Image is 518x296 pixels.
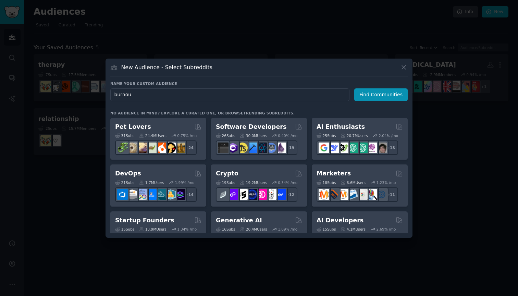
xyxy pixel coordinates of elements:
[177,133,197,138] div: 0.75 % /mo
[146,189,157,200] img: DevOpsLinks
[377,180,396,185] div: 1.23 % /mo
[357,143,368,153] img: chatgpt_prompts_
[377,227,396,232] div: 2.69 % /mo
[319,189,329,200] img: content_marketing
[317,227,336,232] div: 15 Sub s
[347,143,358,153] img: chatgpt_promptDesign
[115,216,174,225] h2: Startup Founders
[240,133,267,138] div: 30.0M Users
[218,143,229,153] img: software
[275,143,286,153] img: elixir
[136,189,147,200] img: Docker_DevOps
[175,143,185,153] img: dogbreed
[278,227,297,232] div: 1.09 % /mo
[240,227,267,232] div: 20.4M Users
[216,133,235,138] div: 26 Sub s
[328,143,339,153] img: DeepSeek
[379,133,398,138] div: 2.04 % /mo
[216,169,238,178] h2: Crypto
[156,143,166,153] img: cockatiel
[376,189,387,200] img: OnlineMarketing
[319,143,329,153] img: GoogleGeminiAI
[338,189,348,200] img: AskMarketing
[247,189,257,200] img: web3
[218,189,229,200] img: ethfinance
[115,123,151,131] h2: Pet Lovers
[237,189,248,200] img: ethstaker
[117,143,128,153] img: herpetology
[216,123,286,131] h2: Software Developers
[177,227,197,232] div: 1.34 % /mo
[240,180,267,185] div: 19.2M Users
[227,143,238,153] img: csharp
[354,88,408,101] button: Find Communities
[317,133,336,138] div: 25 Sub s
[376,143,387,153] img: ArtificalIntelligence
[216,180,235,185] div: 19 Sub s
[139,180,164,185] div: 1.7M Users
[317,180,336,185] div: 18 Sub s
[278,180,297,185] div: 0.34 % /mo
[317,123,365,131] h2: AI Enthusiasts
[115,180,134,185] div: 21 Sub s
[216,227,235,232] div: 16 Sub s
[283,140,297,155] div: + 19
[227,189,238,200] img: 0xPolygon
[115,169,141,178] h2: DevOps
[278,133,297,138] div: 0.40 % /mo
[127,189,137,200] img: AWS_Certified_Experts
[367,189,377,200] img: MarketingResearch
[341,227,366,232] div: 4.1M Users
[367,143,377,153] img: OpenAIDev
[156,189,166,200] img: platformengineering
[266,143,276,153] img: AskComputerScience
[338,143,348,153] img: AItoolsCatalog
[165,189,176,200] img: aws_cdk
[384,187,398,202] div: + 11
[175,189,185,200] img: PlatformEngineers
[266,189,276,200] img: CryptoNews
[110,81,408,86] h3: Name your custom audience
[247,143,257,153] img: iOSProgramming
[237,143,248,153] img: learnjavascript
[165,143,176,153] img: PetAdvice
[182,187,197,202] div: + 14
[136,143,147,153] img: leopardgeckos
[110,111,295,115] div: No audience in mind? Explore a curated one, or browse .
[216,216,262,225] h2: Generative AI
[139,227,166,232] div: 13.9M Users
[117,189,128,200] img: azuredevops
[384,140,398,155] div: + 18
[243,111,293,115] a: trending subreddits
[275,189,286,200] img: defi_
[139,133,166,138] div: 24.4M Users
[328,189,339,200] img: bigseo
[317,216,363,225] h2: AI Developers
[115,133,134,138] div: 31 Sub s
[115,227,134,232] div: 16 Sub s
[341,180,366,185] div: 6.6M Users
[341,133,368,138] div: 20.7M Users
[175,180,195,185] div: 1.99 % /mo
[146,143,157,153] img: turtle
[110,88,349,101] input: Pick a short name, like "Digital Marketers" or "Movie-Goers"
[121,64,212,71] h3: New Audience - Select Subreddits
[256,143,267,153] img: reactnative
[182,140,197,155] div: + 24
[127,143,137,153] img: ballpython
[347,189,358,200] img: Emailmarketing
[357,189,368,200] img: googleads
[317,169,351,178] h2: Marketers
[256,189,267,200] img: defiblockchain
[283,187,297,202] div: + 12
